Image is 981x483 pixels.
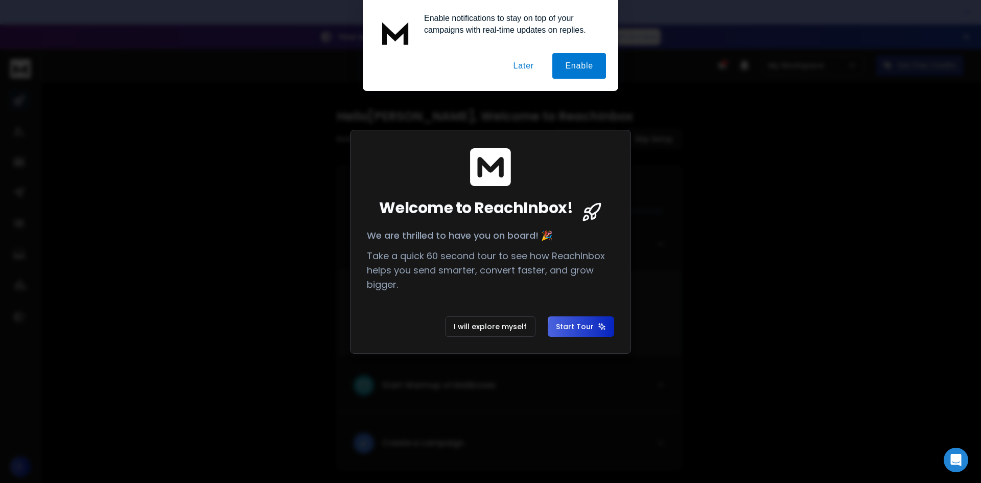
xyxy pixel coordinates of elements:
[552,53,606,79] button: Enable
[500,53,546,79] button: Later
[556,321,606,332] span: Start Tour
[416,12,606,36] div: Enable notifications to stay on top of your campaigns with real-time updates on replies.
[367,249,614,292] p: Take a quick 60 second tour to see how ReachInbox helps you send smarter, convert faster, and gro...
[379,199,573,217] span: Welcome to ReachInbox!
[548,316,614,337] button: Start Tour
[375,12,416,53] img: notification icon
[944,448,968,472] div: Open Intercom Messenger
[445,316,535,337] button: I will explore myself
[367,228,614,243] p: We are thrilled to have you on board! 🎉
